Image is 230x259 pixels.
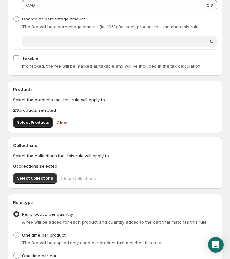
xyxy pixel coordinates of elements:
span: % [209,39,213,44]
span: One time per cart [22,253,58,258]
b: 23 [13,108,19,113]
b: 0 [13,163,16,169]
p: Select the products that this rule will apply to. [13,97,217,103]
p: collections selected [13,163,217,169]
span: If checked, the fee will be marked as taxable and will be included in the tax calculation. [22,63,201,69]
span: Select Collections [17,176,53,181]
h2: Collections [13,142,217,149]
span: Charge as percentage amount [22,16,85,21]
p: products selected [13,107,217,113]
h2: Products [13,86,217,93]
h2: Rule type [13,199,217,206]
span: Select Products [17,120,49,125]
span: Clear [57,119,68,126]
div: Open Intercom Messenger [208,237,224,253]
button: Select Collections [13,173,57,184]
span: Per product, per quantity [22,212,73,217]
p: Select the collections that this rule will apply to. [13,152,217,159]
span: One time per product [22,232,66,238]
span: The fee will be applied only once per product that matches this rule. [22,240,162,245]
span: A fee will be added for each product and quantity added to the cart that matches this rule. [22,219,208,225]
button: Select Products [13,117,53,128]
button: Clear [53,115,72,130]
p: The fee will be a percentage amount (ie. 10%) for each product that matches this rule. [22,23,217,30]
span: Taxable [22,56,38,61]
span: CAD [26,3,35,8]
